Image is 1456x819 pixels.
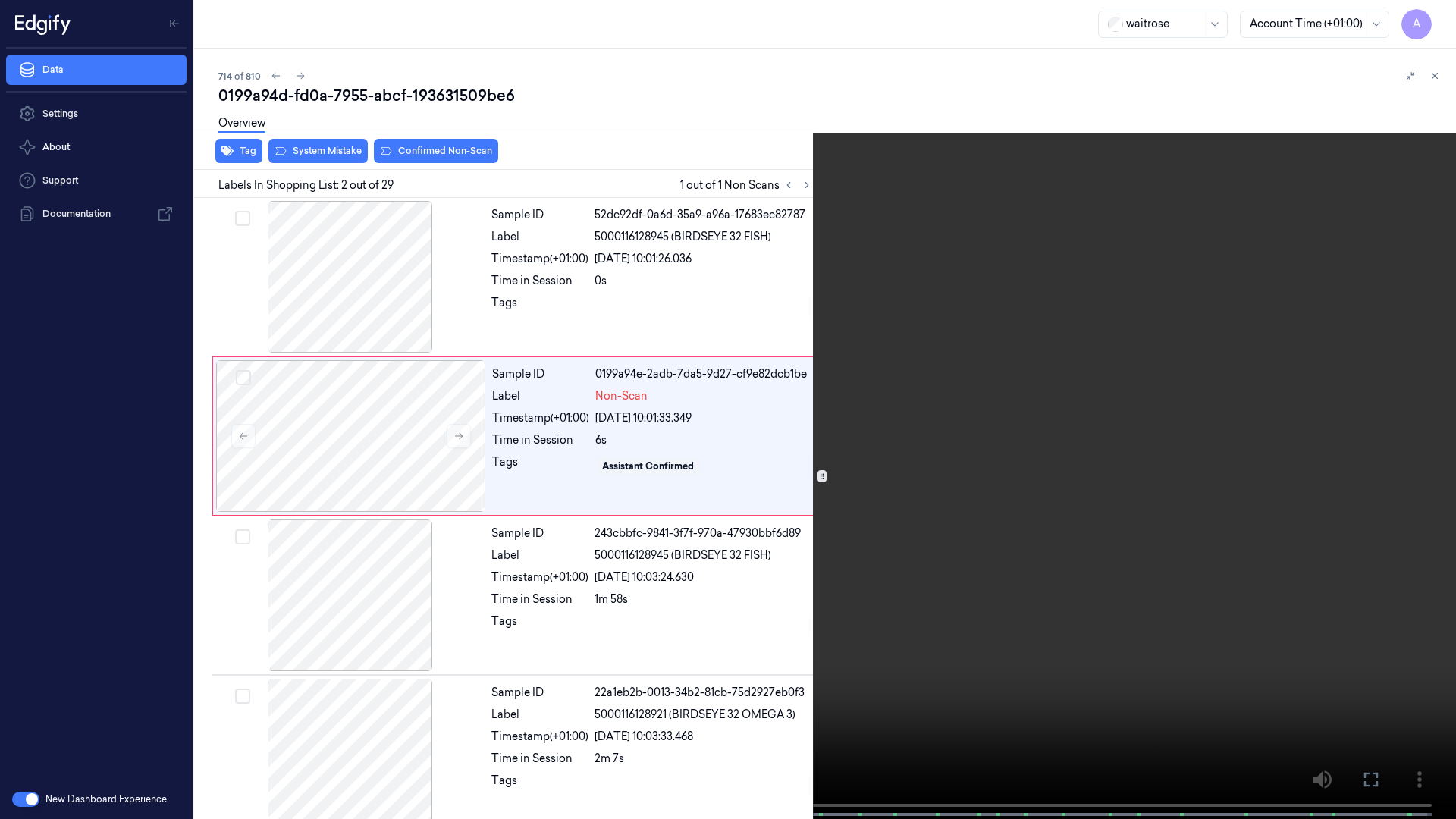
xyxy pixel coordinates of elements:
span: 5000116128921 (BIRDSEYE 32 OMEGA 3) [595,707,795,723]
a: Documentation [6,199,187,229]
div: 22a1eb2b-0013-34b2-81cb-75d2927eb0f3 [595,685,813,701]
button: About [6,132,187,162]
div: 0s [595,273,813,289]
div: 243cbbfc-9841-3f7f-970a-47930bbf6d89 [595,526,813,541]
div: Label [491,229,588,245]
button: System Mistake [268,139,368,163]
div: Tags [491,613,588,638]
button: Select row [235,689,250,704]
div: 0199a94e-2adb-7da5-9d27-cf9e82dcb1be [595,366,812,382]
button: Select row [236,370,251,385]
div: [DATE] 10:03:33.468 [595,729,813,745]
div: Timestamp (+01:00) [491,570,588,585]
div: [DATE] 10:01:33.349 [595,410,812,426]
span: 1 out of 1 Non Scans [680,176,816,194]
div: Label [492,388,589,404]
span: Non-Scan [595,388,648,404]
div: 6s [595,432,812,448]
div: 0199a94d-fd0a-7955-abcf-193631509be6 [218,85,1444,106]
button: Select row [235,211,250,226]
button: Toggle Navigation [162,11,187,36]
a: Settings [6,99,187,129]
div: Label [491,707,588,723]
div: Sample ID [491,207,588,223]
div: Sample ID [491,526,588,541]
div: Tags [492,454,589,479]
span: Labels In Shopping List: 2 out of 29 [218,177,394,193]
span: 5000116128945 (BIRDSEYE 32 FISH) [595,229,771,245]
div: Time in Session [492,432,589,448]
div: 52dc92df-0a6d-35a9-a96a-17683ec82787 [595,207,813,223]
div: Timestamp (+01:00) [491,729,588,745]
div: Sample ID [491,685,588,701]
div: [DATE] 10:01:26.036 [595,251,813,267]
button: Confirmed Non-Scan [374,139,498,163]
div: Timestamp (+01:00) [492,410,589,426]
button: Tag [215,139,262,163]
button: A [1401,9,1432,39]
div: Tags [491,295,588,319]
div: Time in Session [491,591,588,607]
div: Time in Session [491,751,588,767]
a: Data [6,55,187,85]
div: Assistant Confirmed [602,460,694,473]
span: 5000116128945 (BIRDSEYE 32 FISH) [595,548,771,563]
span: 714 of 810 [218,70,261,83]
div: Tags [491,773,588,797]
a: Support [6,165,187,196]
div: Label [491,548,588,563]
div: 2m 7s [595,751,813,767]
a: Overview [218,115,265,133]
div: Sample ID [492,366,589,382]
div: Time in Session [491,273,588,289]
div: [DATE] 10:03:24.630 [595,570,813,585]
button: Select row [235,529,250,544]
div: 1m 58s [595,591,813,607]
div: Timestamp (+01:00) [491,251,588,267]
